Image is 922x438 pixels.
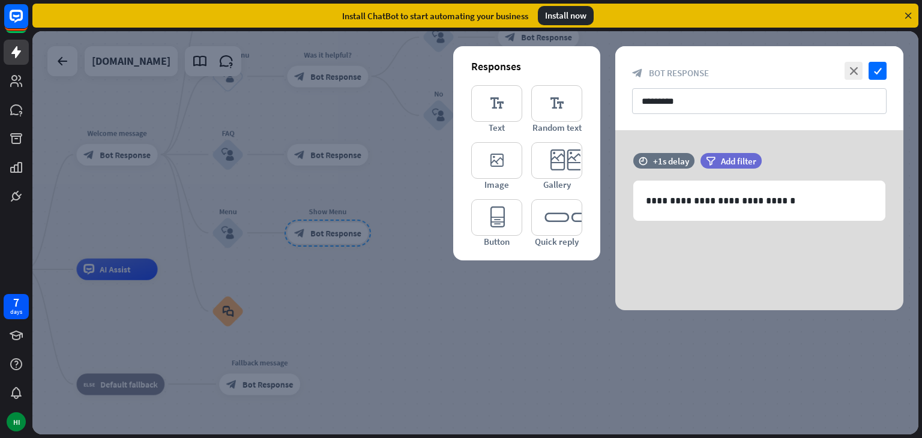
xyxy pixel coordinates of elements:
i: close [845,62,863,80]
div: HI [7,412,26,431]
div: +1s delay [653,155,689,167]
i: time [639,157,648,165]
a: 7 days [4,294,29,319]
button: Open LiveChat chat widget [10,5,46,41]
div: days [10,308,22,316]
span: Bot Response [649,67,709,79]
div: 7 [13,297,19,308]
span: Add filter [721,155,756,167]
div: Install ChatBot to start automating your business [342,10,528,22]
i: filter [706,157,716,166]
div: Install now [538,6,594,25]
i: check [869,62,887,80]
i: block_bot_response [632,68,643,79]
